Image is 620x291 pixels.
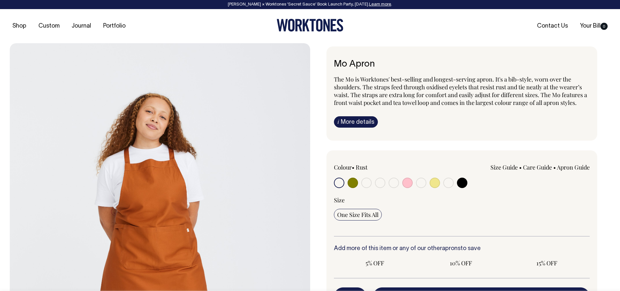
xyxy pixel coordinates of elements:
div: Colour [334,163,436,171]
div: Size [334,196,590,204]
label: Rust [356,163,367,171]
span: • [519,163,522,171]
span: The Mo is Worktones' best-selling and longest-serving apron. It's a bib-style, worn over the shou... [334,75,587,107]
a: Care Guide [523,163,552,171]
a: Learn more [369,3,391,6]
input: 10% OFF [420,257,502,269]
span: 0 [600,23,608,30]
a: aprons [442,246,461,251]
a: Size Guide [490,163,518,171]
div: [PERSON_NAME] × Worktones ‘Secret Sauce’ Book Launch Party, [DATE]. . [7,2,613,7]
span: 15% OFF [509,259,585,267]
h6: Add more of this item or any of our other to save [334,246,590,252]
span: • [352,163,354,171]
a: Journal [69,21,94,32]
span: 10% OFF [423,259,499,267]
a: Portfolio [101,21,128,32]
a: Shop [10,21,29,32]
a: Custom [36,21,62,32]
span: • [553,163,556,171]
a: iMore details [334,116,378,128]
span: i [338,118,339,125]
h6: Mo Apron [334,59,590,70]
span: One Size Fits All [337,211,379,219]
a: Your Bill0 [577,21,610,32]
input: One Size Fits All [334,209,382,221]
input: 15% OFF [506,257,588,269]
a: Contact Us [534,21,571,32]
a: Apron Guide [557,163,590,171]
span: 5% OFF [337,259,413,267]
input: 5% OFF [334,257,416,269]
